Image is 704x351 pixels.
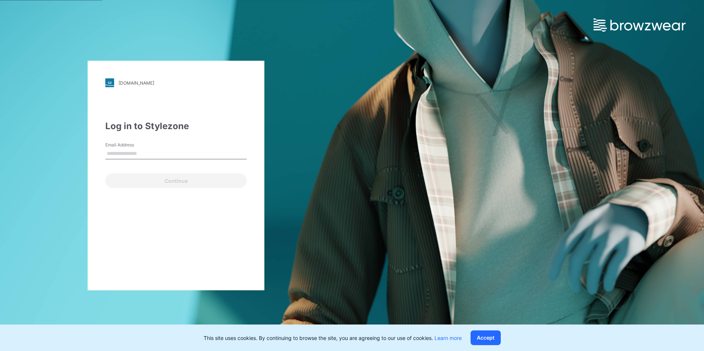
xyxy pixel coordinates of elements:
p: This site uses cookies. By continuing to browse the site, you are agreeing to our use of cookies. [204,334,462,342]
div: [DOMAIN_NAME] [119,80,154,86]
button: Accept [471,330,501,345]
img: stylezone-logo.562084cfcfab977791bfbf7441f1a819.svg [105,78,114,87]
a: Learn more [434,335,462,341]
a: [DOMAIN_NAME] [105,78,247,87]
img: browzwear-logo.e42bd6dac1945053ebaf764b6aa21510.svg [594,18,686,32]
div: Log in to Stylezone [105,120,247,133]
label: Email Address [105,142,157,148]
